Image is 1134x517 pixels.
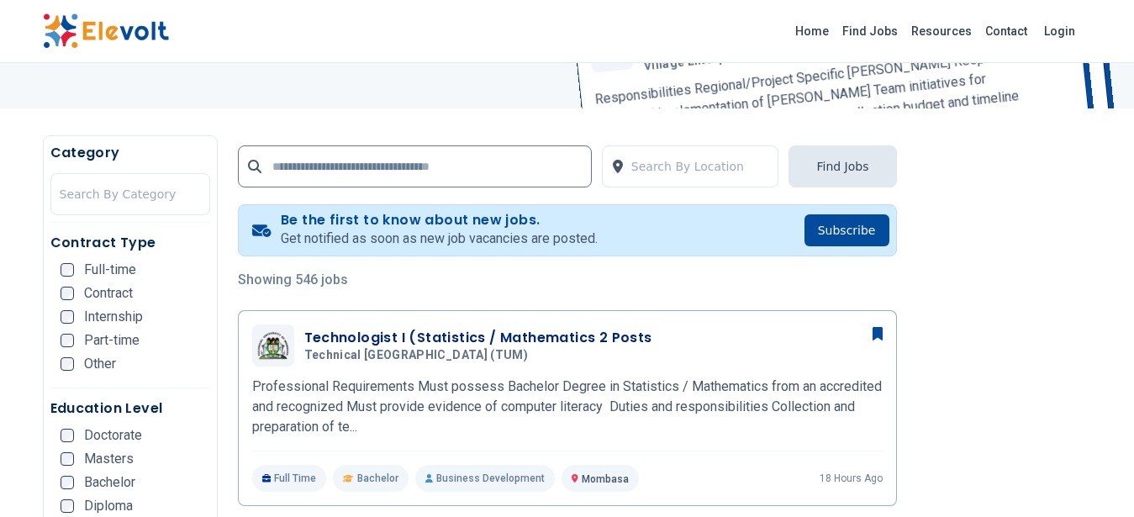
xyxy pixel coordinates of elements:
[789,145,896,187] button: Find Jobs
[252,465,327,492] p: Full Time
[281,212,598,229] h4: Be the first to know about new jobs.
[84,499,133,513] span: Diploma
[238,270,897,290] p: Showing 546 jobs
[61,287,74,300] input: Contract
[61,334,74,347] input: Part-time
[415,465,555,492] p: Business Development
[582,473,629,485] span: Mombasa
[61,476,74,489] input: Bachelor
[304,328,652,348] h3: Technologist I (Statistics / Mathematics 2 Posts
[304,348,529,363] span: Technical [GEOGRAPHIC_DATA] (TUM)
[61,452,74,466] input: Masters
[252,377,883,437] p: Professional Requirements Must possess Bachelor Degree in Statistics / Mathematics from an accred...
[84,476,135,489] span: Bachelor
[836,18,905,45] a: Find Jobs
[905,18,978,45] a: Resources
[50,233,210,253] h5: Contract Type
[84,429,142,442] span: Doctorate
[50,143,210,163] h5: Category
[252,324,883,492] a: Technical University of Mombasa (TUM)Technologist I (Statistics / Mathematics 2 PostsTechnical [G...
[61,310,74,324] input: Internship
[43,13,169,49] img: Elevolt
[1034,14,1085,48] a: Login
[1050,436,1134,517] iframe: Chat Widget
[357,472,398,485] span: Bachelor
[978,18,1034,45] a: Contact
[84,287,133,300] span: Contract
[804,214,889,246] button: Subscribe
[84,263,136,277] span: Full-time
[61,357,74,371] input: Other
[789,18,836,45] a: Home
[61,263,74,277] input: Full-time
[61,499,74,513] input: Diploma
[820,472,883,485] p: 18 hours ago
[84,310,143,324] span: Internship
[84,452,134,466] span: Masters
[256,331,290,359] img: Technical University of Mombasa (TUM)
[281,229,598,249] p: Get notified as soon as new job vacancies are posted.
[50,398,210,419] h5: Education Level
[84,357,116,371] span: Other
[61,429,74,442] input: Doctorate
[84,334,140,347] span: Part-time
